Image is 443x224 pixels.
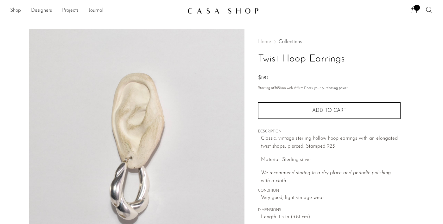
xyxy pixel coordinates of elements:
[258,86,401,91] p: Starting at /mo with Affirm.
[261,194,401,202] span: Very good; light vintage wear.
[304,86,348,90] a: Check your purchasing power - Learn more about Affirm Financing (opens in modal)
[258,208,401,213] span: DIMENSIONS
[261,135,401,151] p: Classic, vintage sterling hollow hoop earrings with an elongated twist shape, pierced. Stamped,
[414,5,420,11] span: 1
[261,170,391,184] i: We recommend storing in a dry place and periodic polishing with a cloth.
[261,213,401,221] span: Length: 1.5 in (3.81 cm)
[258,188,401,194] span: CONDITION
[89,7,104,15] a: Journal
[274,86,280,90] span: $65
[258,51,401,67] h1: Twist Hoop Earrings
[261,156,401,164] p: Material: Sterling silver.
[258,102,401,119] button: Add to cart
[62,7,79,15] a: Projects
[31,7,52,15] a: Designers
[312,108,346,113] span: Add to cart
[258,39,401,44] nav: Breadcrumbs
[279,39,302,44] a: Collections
[258,129,401,135] span: DESCRIPTION
[326,144,336,149] em: 925.
[258,39,271,44] span: Home
[10,5,182,16] ul: NEW HEADER MENU
[10,5,182,16] nav: Desktop navigation
[258,75,268,80] span: $190
[10,7,21,15] a: Shop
